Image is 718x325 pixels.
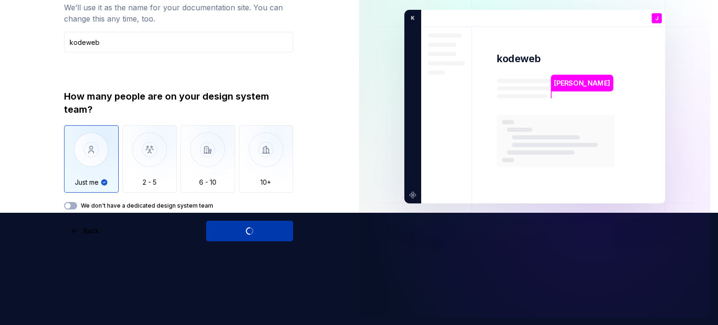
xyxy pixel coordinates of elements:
[408,14,415,22] p: K
[554,78,610,88] p: [PERSON_NAME]
[64,221,107,241] button: Back
[64,2,293,24] div: We’ll use it as the name for your documentation site. You can change this any time, too.
[64,90,293,116] div: How many people are on your design system team?
[83,226,99,236] span: Back
[497,52,541,65] p: kodeweb
[81,202,213,209] label: We don't have a dedicated design system team
[655,16,658,21] p: J
[64,32,293,52] input: Design system name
